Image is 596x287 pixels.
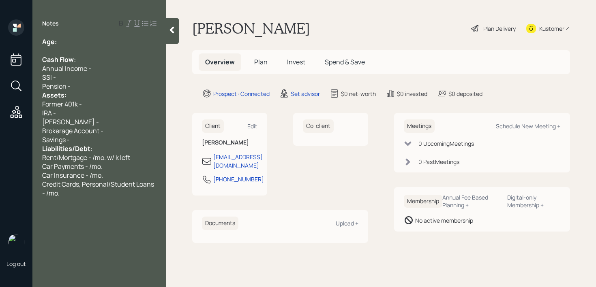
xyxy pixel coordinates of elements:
span: Savings - [42,135,70,144]
h6: Client [202,119,224,133]
span: [PERSON_NAME] - [42,117,99,126]
span: IRA - [42,108,56,117]
div: $0 net-worth [341,89,376,98]
span: Cash Flow: [42,55,76,64]
h6: [PERSON_NAME] [202,139,257,146]
div: [PHONE_NUMBER] [213,175,264,183]
div: Schedule New Meeting + [496,122,560,130]
span: Brokerage Account - [42,126,103,135]
div: Edit [247,122,257,130]
span: Liabilities/Debt: [42,144,92,153]
div: [EMAIL_ADDRESS][DOMAIN_NAME] [213,153,263,170]
span: Annual Income - [42,64,91,73]
span: Invest [287,57,305,66]
div: Set advisor [291,89,320,98]
h6: Co-client [303,119,334,133]
div: 0 Past Meeting s [418,157,459,166]
div: Annual Fee Based Planning + [442,193,501,209]
div: Log out [6,260,26,268]
div: Upload + [336,219,358,227]
div: Digital-only Membership + [507,193,560,209]
div: $0 invested [397,89,427,98]
div: Plan Delivery [483,24,516,33]
h6: Documents [202,217,238,230]
span: Assets: [42,91,66,100]
span: Overview [205,57,235,66]
div: No active membership [415,216,473,225]
span: SSI - [42,73,56,82]
div: Prospect · Connected [213,89,270,98]
span: Spend & Save [325,57,365,66]
span: Car Insurance - /mo. [42,171,103,180]
div: Kustomer [539,24,564,33]
h1: [PERSON_NAME] [192,19,310,37]
span: Car Payments - /mo. [42,162,103,171]
span: Former 401k - [42,100,82,108]
label: Notes [42,19,59,28]
span: Credit Cards, Personal/Student Loans - /mo. [42,180,155,198]
span: Plan [254,57,268,66]
h6: Membership [404,195,442,208]
img: retirable_logo.png [8,234,24,250]
h6: Meetings [404,119,435,133]
div: $0 deposited [448,89,482,98]
span: Pension - [42,82,71,91]
div: 0 Upcoming Meeting s [418,139,474,148]
span: Rent/Mortgage - /mo. w/ k left [42,153,130,162]
span: Age: [42,37,57,46]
